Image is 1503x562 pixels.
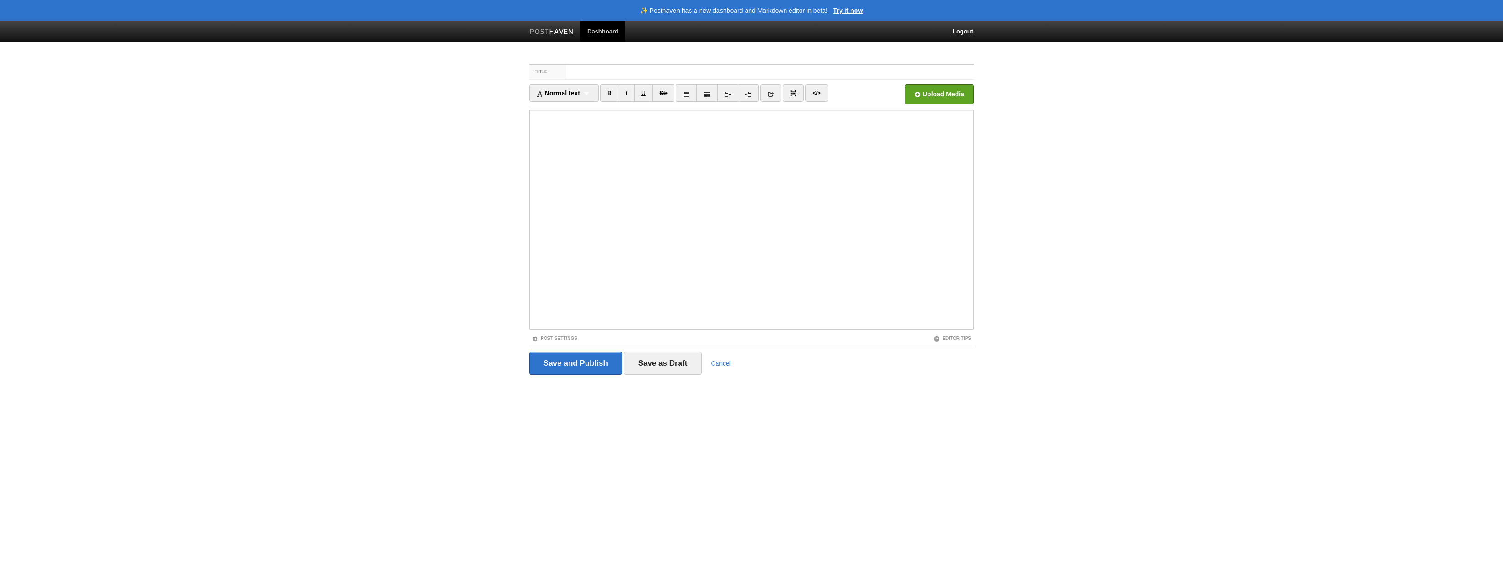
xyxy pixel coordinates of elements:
a: I [619,84,635,102]
a: Str [652,84,675,102]
input: Save and Publish [529,352,622,375]
a: B [600,84,619,102]
label: Title [529,65,566,79]
a: Logout [946,21,980,42]
a: Dashboard [580,21,625,42]
header: ✨ Posthaven has a new dashboard and Markdown editor in beta! [640,7,828,14]
a: Post Settings [532,336,577,341]
img: Posthaven-bar [530,29,574,36]
a: U [634,84,653,102]
img: pagebreak-icon.png [790,90,796,96]
del: Str [660,90,668,96]
a: Cancel [711,360,731,367]
a: </> [805,84,828,102]
a: Editor Tips [934,336,971,341]
input: Save as Draft [624,352,702,375]
a: Try it now [833,7,863,14]
span: Normal text [536,89,580,97]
